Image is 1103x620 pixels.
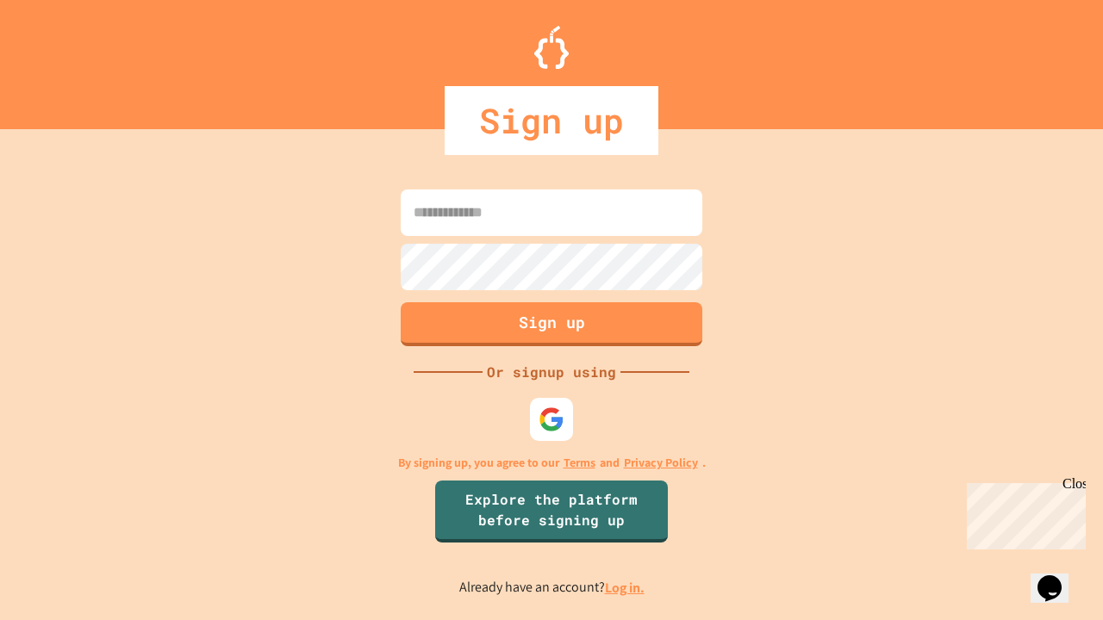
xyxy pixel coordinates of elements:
[7,7,119,109] div: Chat with us now!Close
[483,362,620,382] div: Or signup using
[564,454,595,472] a: Terms
[445,86,658,155] div: Sign up
[624,454,698,472] a: Privacy Policy
[1031,551,1086,603] iframe: chat widget
[539,406,564,432] img: google-icon.svg
[459,577,645,598] p: Already have an account?
[960,476,1086,549] iframe: chat widget
[605,579,645,597] a: Log in.
[398,454,706,472] p: By signing up, you agree to our and .
[401,302,702,346] button: Sign up
[435,480,668,542] a: Explore the platform before signing up
[534,26,569,69] img: Logo.svg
